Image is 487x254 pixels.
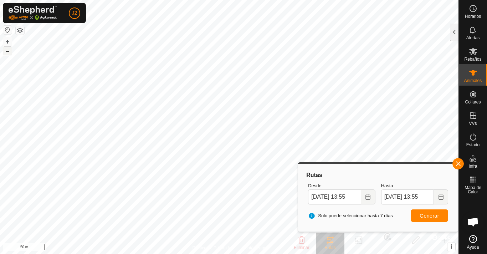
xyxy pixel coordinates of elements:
[465,100,481,104] span: Collares
[3,26,12,34] button: Restablecer Mapa
[466,143,480,147] span: Estado
[9,6,57,20] img: Logo Gallagher
[468,164,477,168] span: Infra
[461,186,485,194] span: Mapa de Calor
[193,245,234,251] a: Política de Privacidad
[308,212,393,219] span: Solo puede seleccionar hasta 7 días
[467,245,479,249] span: Ayuda
[469,121,477,126] span: VVs
[305,171,451,179] div: Rutas
[459,232,487,252] a: Ayuda
[451,244,452,250] span: i
[3,47,12,55] button: –
[447,243,455,251] button: i
[420,213,439,219] span: Generar
[462,211,484,233] div: Obre el xat
[465,14,481,19] span: Horarios
[3,37,12,46] button: +
[411,209,448,222] button: Generar
[466,36,480,40] span: Alertas
[72,9,77,17] span: J2
[464,78,482,83] span: Animales
[242,245,266,251] a: Contáctenos
[16,26,24,35] button: Capas del Mapa
[434,189,448,204] button: Choose Date
[464,57,481,61] span: Rebaños
[361,189,375,204] button: Choose Date
[381,182,448,189] label: Hasta
[308,182,375,189] label: Desde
